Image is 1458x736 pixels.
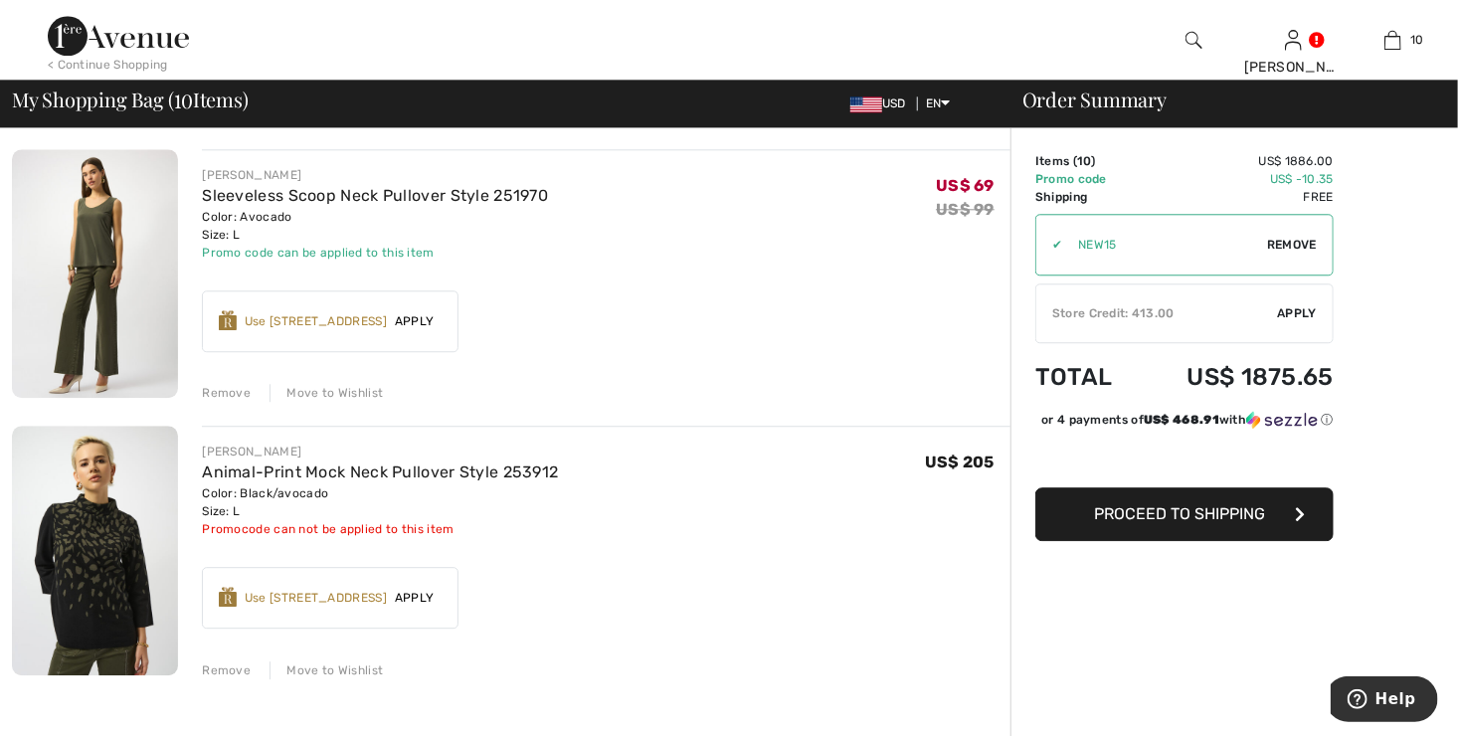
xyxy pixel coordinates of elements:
div: [PERSON_NAME] [202,166,548,184]
img: Sezzle [1246,411,1318,429]
td: US$ 1875.65 [1138,343,1334,411]
iframe: PayPal-paypal [1035,436,1334,480]
span: My Shopping Bag ( Items) [12,90,249,109]
img: Reward-Logo.svg [219,587,237,607]
div: ✔ [1036,236,1062,254]
iframe: Opens a widget where you can find more information [1331,676,1438,726]
span: 10 [1411,31,1425,49]
span: EN [926,96,951,110]
div: Promo code can be applied to this item [202,244,548,262]
td: US$ 1886.00 [1138,152,1334,170]
span: Apply [1278,304,1318,322]
td: Promo code [1035,170,1138,188]
img: Reward-Logo.svg [219,310,237,330]
td: Shipping [1035,188,1138,206]
div: or 4 payments ofUS$ 468.91withSezzle Click to learn more about Sezzle [1035,411,1334,436]
img: 1ère Avenue [48,16,189,56]
div: Color: Avocado Size: L [202,208,548,244]
img: Sleeveless Scoop Neck Pullover Style 251970 [12,149,178,399]
span: 10 [174,85,193,110]
input: Promo code [1062,215,1267,275]
a: Animal-Print Mock Neck Pullover Style 253912 [202,462,558,481]
div: Color: Black/avocado Size: L [202,484,558,520]
div: Use [STREET_ADDRESS] [245,312,387,330]
a: Sign In [1285,30,1302,49]
span: USD [850,96,914,110]
span: Remove [1267,236,1317,254]
div: [PERSON_NAME] [1244,57,1342,78]
div: Remove [202,384,251,402]
div: Order Summary [999,90,1446,109]
img: US Dollar [850,96,882,112]
span: Proceed to Shipping [1094,504,1265,523]
div: < Continue Shopping [48,56,168,74]
span: US$ 69 [936,176,995,195]
div: or 4 payments of with [1041,411,1334,429]
span: Apply [387,312,443,330]
img: My Info [1285,28,1302,52]
div: Use [STREET_ADDRESS] [245,589,387,607]
button: Proceed to Shipping [1035,487,1334,541]
td: Total [1035,343,1138,411]
td: US$ -10.35 [1138,170,1334,188]
span: US$ 205 [925,453,995,471]
a: 10 [1344,28,1441,52]
td: Items ( ) [1035,152,1138,170]
div: Remove [202,661,251,679]
a: Sleeveless Scoop Neck Pullover Style 251970 [202,186,548,205]
div: [PERSON_NAME] [202,443,558,460]
span: 10 [1077,154,1092,168]
span: Apply [387,589,443,607]
img: Animal-Print Mock Neck Pullover Style 253912 [12,426,178,675]
div: Store Credit: 413.00 [1036,304,1278,322]
span: US$ 468.91 [1144,413,1219,427]
td: Free [1138,188,1334,206]
s: US$ 99 [936,200,995,219]
div: Promocode can not be applied to this item [202,520,558,538]
img: search the website [1185,28,1202,52]
div: Move to Wishlist [270,661,383,679]
div: Move to Wishlist [270,384,383,402]
img: My Bag [1384,28,1401,52]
